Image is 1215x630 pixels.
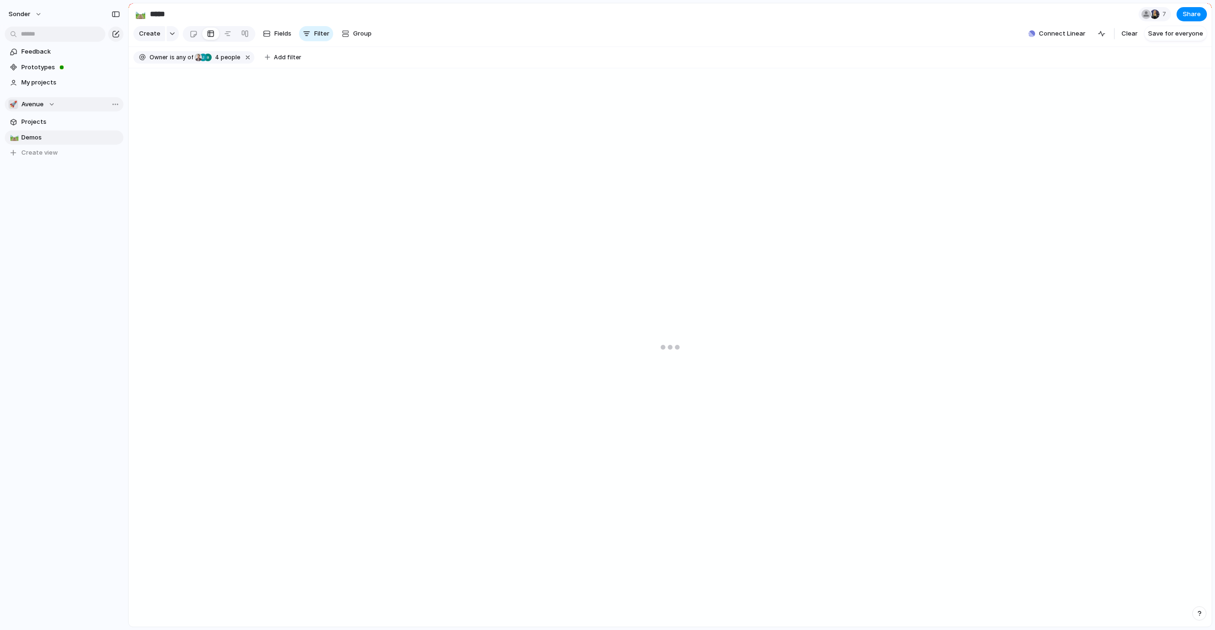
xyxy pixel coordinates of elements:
span: Save for everyone [1148,29,1203,38]
a: My projects [5,75,123,90]
span: Owner [150,53,168,62]
button: Create [133,26,165,41]
button: 🚀Avenue [5,97,123,111]
button: Group [337,26,376,41]
span: Prototypes [21,63,120,72]
span: Demos [21,133,120,142]
span: Clear [1122,29,1138,38]
button: 4 people [194,52,242,63]
button: Create view [5,146,123,160]
button: Filter [299,26,333,41]
button: Save for everyone [1144,26,1207,41]
button: 🛤️ [9,133,18,142]
span: any of [175,53,193,62]
button: 🛤️ [133,7,148,22]
button: Add filter [259,51,307,64]
span: is [170,53,175,62]
a: Projects [5,115,123,129]
span: Projects [21,117,120,127]
span: 4 [212,54,221,61]
span: Feedback [21,47,120,56]
div: 🛤️ [135,8,146,20]
a: Feedback [5,45,123,59]
span: Fields [274,29,291,38]
button: Share [1177,7,1207,21]
span: Filter [314,29,329,38]
div: 🛤️ [10,132,17,143]
button: sonder [4,7,47,22]
span: people [212,53,240,62]
span: 7 [1162,9,1169,19]
button: Connect Linear [1025,27,1089,41]
span: Group [353,29,372,38]
span: Create view [21,148,58,157]
button: Fields [259,26,295,41]
span: My projects [21,78,120,87]
button: isany of [168,52,195,63]
span: Share [1183,9,1201,19]
button: Clear [1118,26,1141,41]
span: sonder [9,9,30,19]
span: Add filter [274,53,301,62]
span: Create [139,29,160,38]
span: Connect Linear [1039,29,1085,38]
div: 🚀 [9,100,18,109]
a: Prototypes [5,60,123,74]
span: Avenue [21,100,44,109]
a: 🛤️Demos [5,130,123,145]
